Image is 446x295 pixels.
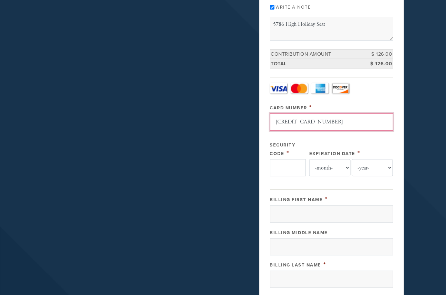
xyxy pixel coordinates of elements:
label: Security Code [270,142,295,156]
select: Expiration Date month [309,159,351,176]
span: This field is required. [310,103,312,111]
td: $ 126.00 [362,49,393,59]
a: Amex [311,83,329,94]
td: $ 126.00 [362,59,393,69]
label: Billing Middle Name [270,230,328,236]
span: This field is required. [325,195,328,203]
label: Card Number [270,105,308,111]
label: Billing First Name [270,197,323,203]
label: Write a note [276,4,311,10]
td: Contribution Amount [270,49,362,59]
a: Visa [270,83,287,94]
a: MasterCard [291,83,308,94]
label: Expiration Date [309,151,356,156]
select: Expiration Date year [352,159,393,176]
span: This field is required. [287,149,289,157]
span: This field is required. [324,261,326,269]
label: Billing Last Name [270,263,322,268]
a: Discover [332,83,349,94]
span: This field is required. [358,149,361,157]
td: Total [270,59,362,69]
